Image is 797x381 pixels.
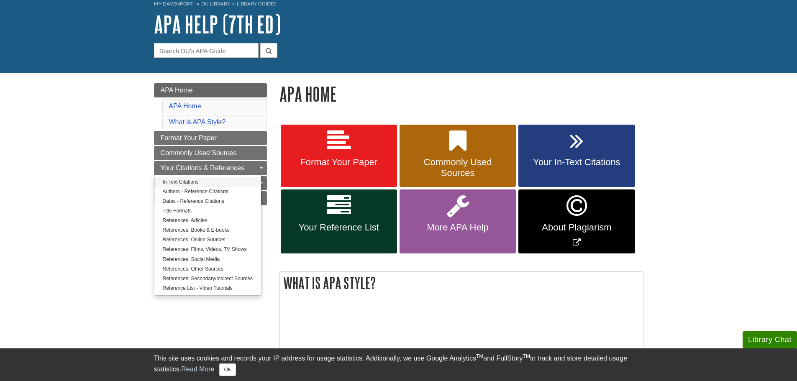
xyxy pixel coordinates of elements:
a: References: Films, Videos, TV Shows [154,245,261,254]
a: Your Citations & References [154,161,267,175]
a: What is APA Style? [169,118,226,125]
a: References: Social Media [154,255,261,264]
span: More APA Help [406,222,510,233]
button: Library Chat [743,331,797,348]
a: Your In-Text Citations [518,125,635,187]
a: Commonly Used Sources [154,146,267,160]
a: DU Library [201,1,230,7]
a: Title Formats [154,206,261,216]
div: This site uses cookies and records your IP address for usage statistics. Additionally, we use Goo... [154,353,643,376]
a: APA Help (7th Ed) [154,11,281,37]
a: Library Guides [237,1,277,7]
a: References: Online Sources [154,235,261,245]
button: Close [219,363,236,376]
a: My Davenport [154,0,193,8]
span: Your In-Text Citations [525,157,628,168]
a: Your Reference List [281,189,397,253]
a: APA Home [154,83,267,97]
h1: APA Home [279,83,643,105]
span: APA Home [161,87,193,94]
a: Format Your Paper [281,125,397,187]
span: Commonly Used Sources [406,157,510,179]
a: Reference List - Video Tutorials [154,284,261,293]
div: Guide Page Menu [154,83,267,261]
a: In-Text Citations [154,177,261,187]
sup: TM [476,353,483,359]
a: Link opens in new window [518,189,635,253]
span: Format Your Paper [161,134,217,141]
input: Search DU's APA Guide [154,43,259,58]
a: Dates - Reference Citations [154,197,261,206]
a: Authors - Reference Citations [154,187,261,197]
sup: TM [523,353,530,359]
a: References: Articles [154,216,261,225]
span: Your Citations & References [161,164,244,171]
span: About Plagiarism [525,222,628,233]
a: Format Your Paper [154,131,267,145]
a: References: Secondary/Indirect Sources [154,274,261,284]
span: Your Reference List [287,222,391,233]
a: More APA Help [400,189,516,253]
a: Read More [181,366,214,373]
span: Format Your Paper [287,157,391,168]
h2: What is APA Style? [280,272,643,294]
span: Commonly Used Sources [161,149,236,156]
a: References: Other Sources [154,264,261,274]
a: APA Home [169,102,201,110]
a: References: Books & E-books [154,225,261,235]
a: Commonly Used Sources [400,125,516,187]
